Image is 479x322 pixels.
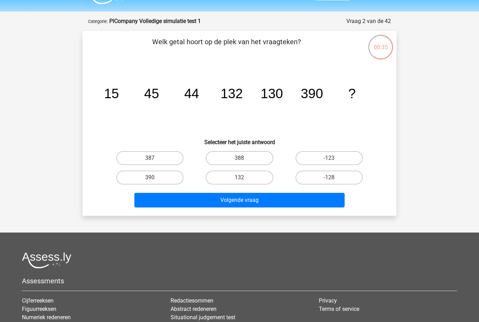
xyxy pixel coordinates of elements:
tspan: 130 [261,86,283,101]
a: Cijferreeksen [22,297,54,304]
p: Welk getal hoort op de plek van het vraagteken? [94,37,359,57]
tspan: 44 [184,86,199,101]
label: 390 [116,171,183,184]
h5: Assessments [22,277,457,285]
small: Categorie: [88,19,108,24]
a: Abstract redeneren [171,306,217,312]
label: 388 [206,151,273,165]
button: Volgende vraag [134,193,345,207]
a: Figuurreeksen [22,306,56,312]
div: 00:35 [368,34,394,52]
a: Redactiesommen [171,297,213,304]
tspan: 390 [301,86,323,101]
a: Privacy [319,297,337,304]
label: -128 [296,171,363,184]
h6: Selecteer het juiste antwoord [94,133,385,146]
strong: PiCompany Volledige simulatie test 1 [109,18,201,24]
tspan: 132 [221,86,243,101]
label: -123 [296,151,363,165]
tspan: ? [348,86,355,101]
a: Situational judgement test [171,314,235,321]
img: Assessly logo [22,252,71,268]
label: 132 [206,171,273,184]
a: Terms of service [319,306,359,312]
tspan: 15 [104,86,119,101]
tspan: 45 [144,86,159,101]
label: 387 [116,151,183,165]
div: Vraag 2 van de 42 [346,17,391,25]
a: Numeriek redeneren [22,314,71,321]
